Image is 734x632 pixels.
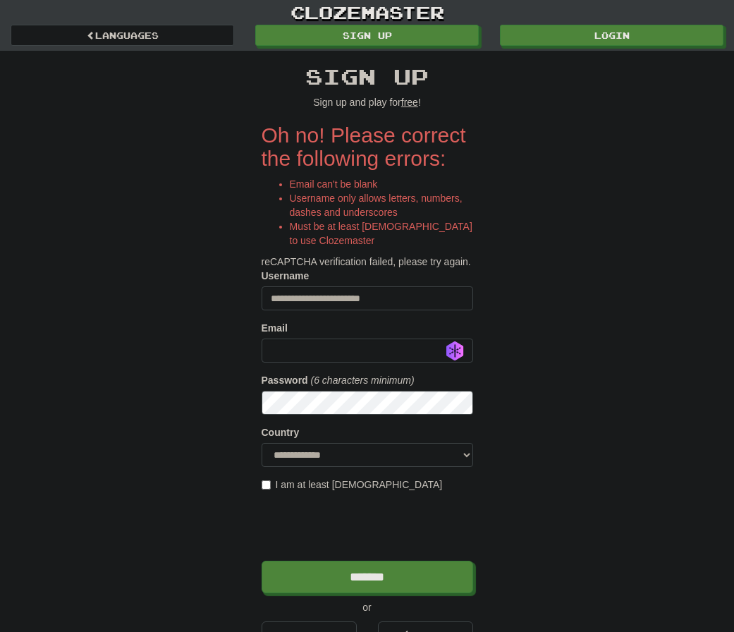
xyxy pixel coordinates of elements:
[401,97,418,108] u: free
[311,375,415,386] em: (6 characters minimum)
[262,269,310,283] label: Username
[262,123,473,170] h2: Oh no! Please correct the following errors:
[262,95,473,109] p: Sign up and play for !
[262,600,473,614] p: or
[290,177,473,191] li: Email can't be blank
[262,478,443,492] label: I am at least [DEMOGRAPHIC_DATA]
[262,425,300,439] label: Country
[262,65,473,88] h2: Sign up
[262,499,476,554] iframe: reCAPTCHA
[262,480,271,490] input: I am at least [DEMOGRAPHIC_DATA]
[262,373,308,387] label: Password
[262,321,288,335] label: Email
[500,25,723,46] a: Login
[11,25,234,46] a: Languages
[290,191,473,219] li: Username only allows letters, numbers, dashes and underscores
[255,25,479,46] a: Sign up
[262,123,473,593] form: reCAPTCHA verification failed, please try again.
[290,219,473,248] li: Must be at least [DEMOGRAPHIC_DATA] to use Clozemaster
